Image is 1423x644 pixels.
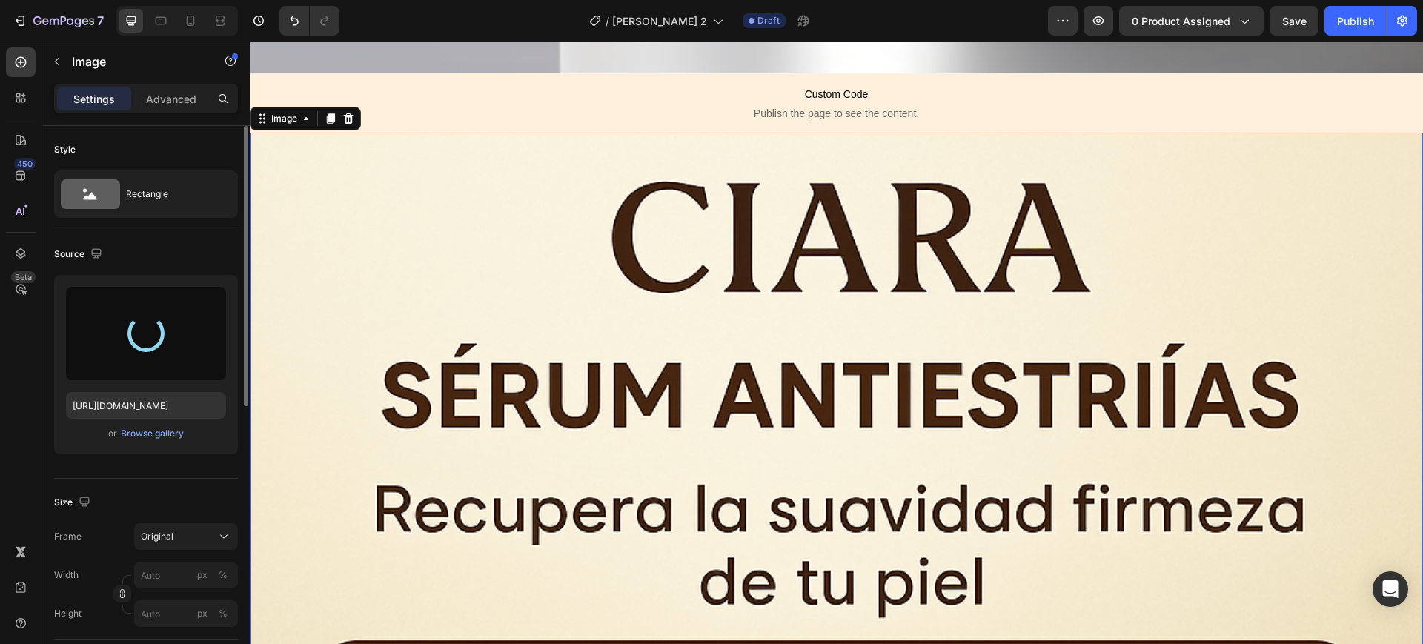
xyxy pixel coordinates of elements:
[197,568,208,582] div: px
[214,605,232,623] button: px
[1373,571,1408,607] div: Open Intercom Messenger
[120,426,185,441] button: Browse gallery
[134,600,238,627] input: px%
[214,566,232,584] button: px
[250,42,1423,644] iframe: Design area
[1282,15,1307,27] span: Save
[66,392,226,419] input: https://example.com/image.jpg
[197,607,208,620] div: px
[279,6,339,36] div: Undo/Redo
[1270,6,1318,36] button: Save
[193,605,211,623] button: %
[193,566,211,584] button: %
[134,523,238,550] button: Original
[141,530,173,543] span: Original
[97,12,104,30] p: 7
[1324,6,1387,36] button: Publish
[146,91,196,107] p: Advanced
[54,493,93,513] div: Size
[54,530,82,543] label: Frame
[6,6,110,36] button: 7
[72,53,198,70] p: Image
[606,13,609,29] span: /
[54,607,82,620] label: Height
[11,271,36,283] div: Beta
[73,91,115,107] p: Settings
[1132,13,1230,29] span: 0 product assigned
[14,158,36,170] div: 450
[54,568,79,582] label: Width
[121,427,184,440] div: Browse gallery
[126,177,216,211] div: Rectangle
[1337,13,1374,29] div: Publish
[219,607,228,620] div: %
[54,245,105,265] div: Source
[757,14,780,27] span: Draft
[612,13,707,29] span: [PERSON_NAME] 2
[219,568,228,582] div: %
[1119,6,1264,36] button: 0 product assigned
[108,425,117,442] span: or
[54,143,76,156] div: Style
[134,562,238,588] input: px%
